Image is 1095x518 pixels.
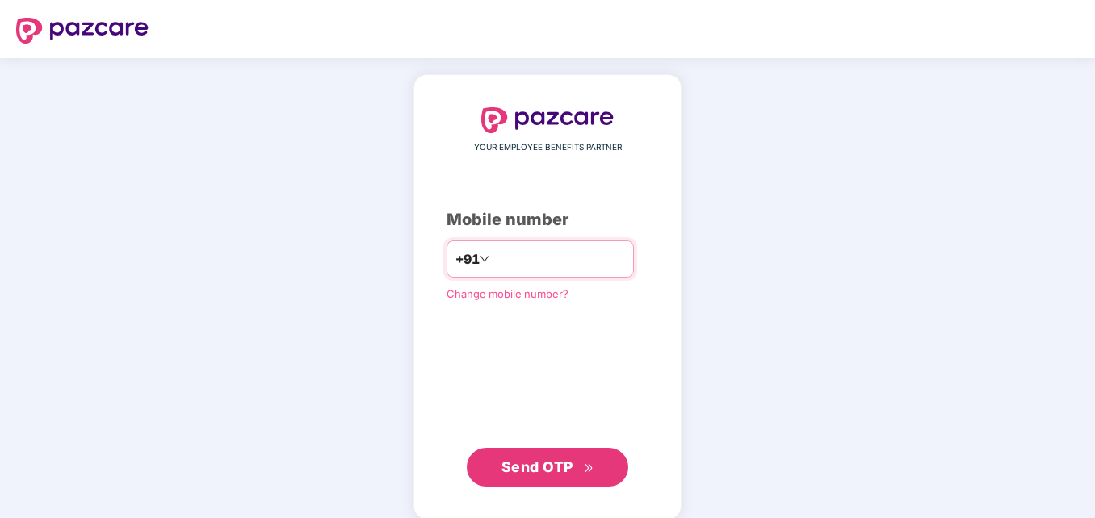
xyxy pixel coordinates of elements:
[480,254,489,264] span: down
[447,287,568,300] a: Change mobile number?
[501,458,573,475] span: Send OTP
[584,463,594,474] span: double-right
[447,207,648,232] div: Mobile number
[467,448,628,487] button: Send OTPdouble-right
[16,18,149,44] img: logo
[455,249,480,269] span: +91
[481,107,614,133] img: logo
[474,141,622,154] span: YOUR EMPLOYEE BENEFITS PARTNER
